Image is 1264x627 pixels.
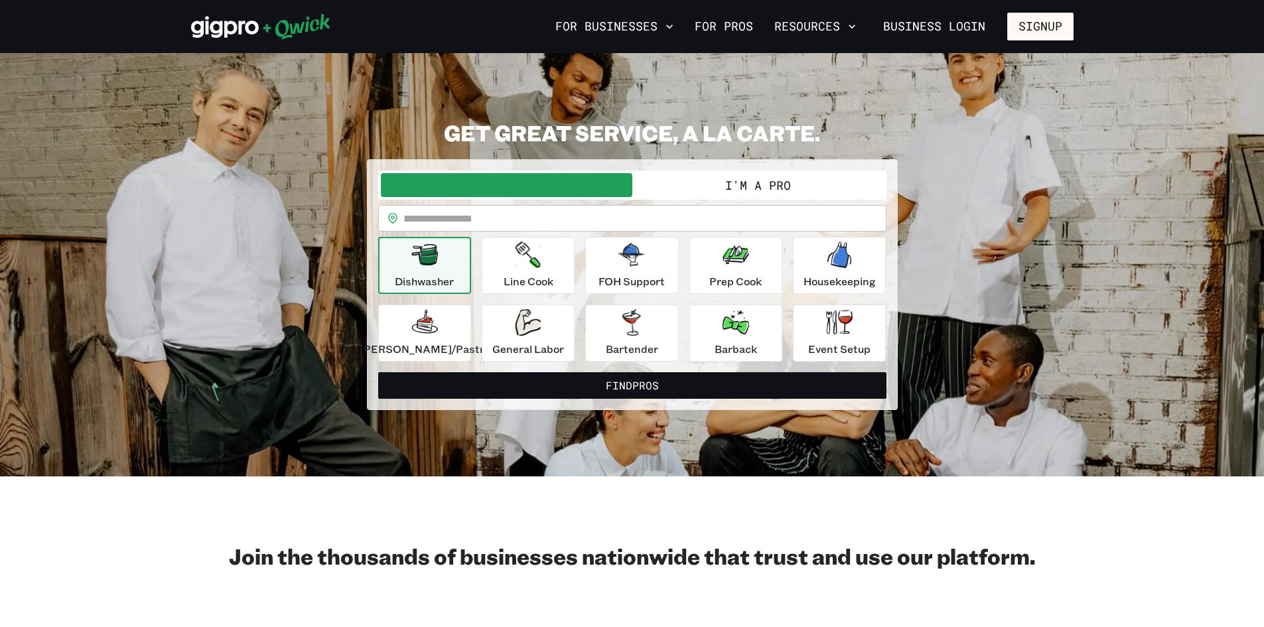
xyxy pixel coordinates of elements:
button: Prep Cook [689,237,782,294]
h2: Join the thousands of businesses nationwide that trust and use our platform. [191,543,1074,569]
p: FOH Support [598,273,665,289]
button: Line Cook [482,237,575,294]
button: Resources [769,15,861,38]
button: Barback [689,305,782,362]
button: I'm a Pro [632,173,884,197]
button: FindPros [378,372,886,399]
button: FOH Support [585,237,678,294]
a: Business Login [872,13,997,40]
button: Signup [1007,13,1074,40]
p: Dishwasher [395,273,454,289]
button: Housekeeping [793,237,886,294]
button: Bartender [585,305,678,362]
button: I'm a Business [381,173,632,197]
p: Line Cook [504,273,553,289]
a: For Pros [689,15,758,38]
button: Event Setup [793,305,886,362]
p: Prep Cook [709,273,762,289]
p: General Labor [492,341,564,357]
h2: GET GREAT SERVICE, A LA CARTE. [367,119,898,146]
p: Bartender [606,341,658,357]
button: General Labor [482,305,575,362]
button: Dishwasher [378,237,471,294]
button: For Businesses [550,15,679,38]
button: [PERSON_NAME]/Pastry [378,305,471,362]
p: Barback [715,341,757,357]
p: Event Setup [808,341,871,357]
p: Housekeeping [804,273,876,289]
p: [PERSON_NAME]/Pastry [360,341,490,357]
